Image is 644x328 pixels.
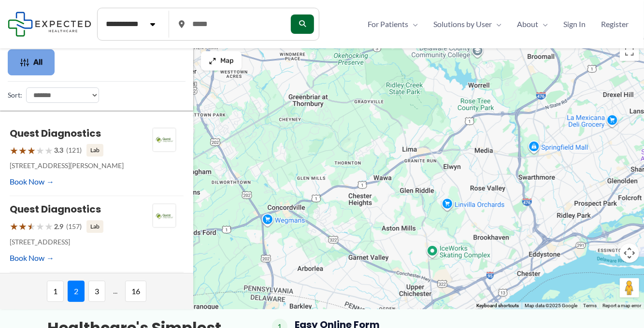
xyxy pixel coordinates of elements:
button: Map [201,51,242,71]
span: ... [109,281,121,302]
a: For PatientsMenu Toggle [360,17,426,31]
a: Terms (opens in new tab) [583,303,597,308]
span: 2.9 [54,220,63,233]
span: 3 [88,281,105,302]
span: ★ [27,142,36,159]
span: ★ [44,217,53,235]
span: ★ [36,217,44,235]
span: ★ [10,142,18,159]
span: Sign In [563,17,586,31]
span: Lab [86,220,103,233]
span: (121) [66,144,82,157]
span: Map [220,57,234,65]
span: 2 [68,281,85,302]
span: 16 [125,281,146,302]
a: AboutMenu Toggle [509,17,556,31]
button: Keyboard shortcuts [476,302,519,309]
span: ★ [18,142,27,159]
img: Filter [20,57,29,67]
a: Sign In [556,17,593,31]
span: Menu Toggle [538,17,548,31]
button: All [8,49,55,75]
a: Register [593,17,636,31]
span: (157) [66,220,82,233]
img: Quest Diagnostics [153,204,176,228]
a: Solutions by UserMenu Toggle [426,17,509,31]
span: Register [601,17,629,31]
span: ★ [18,217,27,235]
a: Quest Diagnostics [10,202,101,216]
p: [STREET_ADDRESS] [10,236,152,248]
img: Maximize [209,57,216,65]
img: Quest Diagnostics [153,128,176,152]
span: 1 [47,281,64,302]
span: Menu Toggle [408,17,418,31]
span: Map data ©2025 Google [525,303,577,308]
button: Drag Pegman onto the map to open Street View [620,278,639,298]
span: About [517,17,538,31]
button: Toggle fullscreen view [620,42,639,61]
span: Menu Toggle [492,17,501,31]
a: Book Now [10,174,54,189]
span: ★ [36,142,44,159]
span: ★ [44,142,53,159]
label: Sort: [8,89,22,101]
span: All [33,59,43,66]
span: For Patients [368,17,408,31]
p: [STREET_ADDRESS][PERSON_NAME] [10,159,152,172]
a: Report a map error [602,303,641,308]
span: ★ [27,217,36,235]
button: Map camera controls [620,243,639,263]
a: Book Now [10,251,54,265]
span: 3.3 [54,144,63,157]
img: Expected Healthcare Logo - side, dark font, small [8,12,91,36]
a: Quest Diagnostics [10,127,101,140]
span: ★ [10,217,18,235]
span: Lab [86,144,103,157]
span: Solutions by User [433,17,492,31]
